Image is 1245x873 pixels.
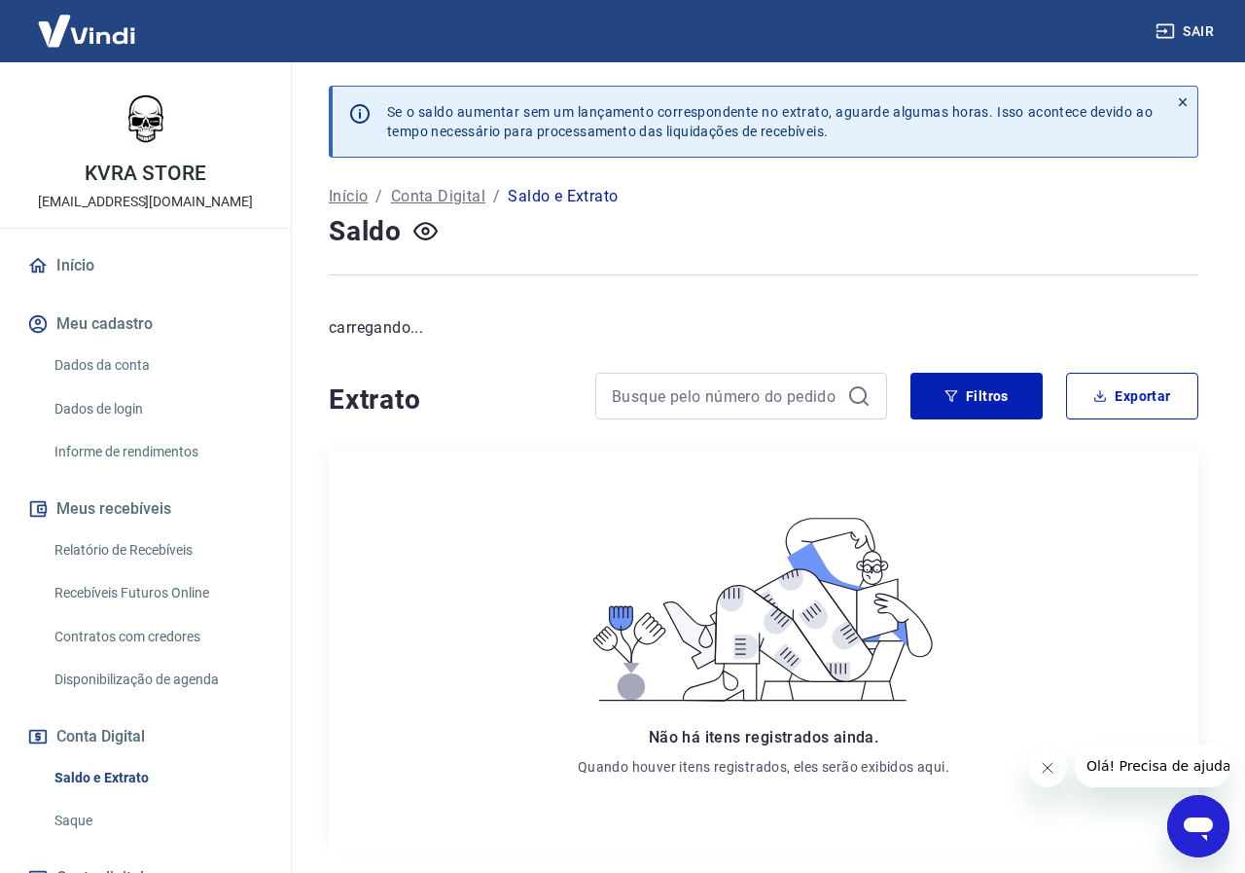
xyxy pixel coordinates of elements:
a: Disponibilização de agenda [47,660,267,700]
input: Busque pelo número do pedido [612,382,839,411]
button: Sair [1152,14,1222,50]
a: Relatório de Recebíveis [47,530,267,570]
iframe: Botão para abrir a janela de mensagens [1167,795,1229,857]
a: Dados da conta [47,346,267,385]
span: Olá! Precisa de ajuda? [12,14,163,29]
iframe: Mensagem da empresa [1075,745,1229,787]
button: Exportar [1066,373,1198,419]
h4: Saldo [329,212,402,251]
a: Contratos com credores [47,617,267,657]
p: Saldo e Extrato [508,185,618,208]
a: Início [23,244,267,287]
button: Conta Digital [23,715,267,758]
p: Se o saldo aumentar sem um lançamento correspondente no extrato, aguarde algumas horas. Isso acon... [387,102,1153,141]
button: Meu cadastro [23,303,267,346]
iframe: Fechar mensagem [1028,748,1067,787]
a: Conta Digital [391,185,485,208]
a: Saque [47,801,267,841]
a: Informe de rendimentos [47,432,267,472]
a: Recebíveis Futuros Online [47,573,267,613]
p: Quando houver itens registrados, eles serão exibidos aqui. [578,757,949,777]
button: Filtros [910,373,1043,419]
p: / [493,185,500,208]
a: Início [329,185,368,208]
p: KVRA STORE [85,164,206,184]
p: / [375,185,382,208]
p: carregando... [329,316,1198,340]
img: fe777f08-c6fa-44d2-bb1f-e2f5fe09f808.jpeg [107,78,185,156]
img: Vindi [23,1,150,60]
button: Meus recebíveis [23,488,267,530]
a: Saldo e Extrato [47,758,267,798]
a: Dados de login [47,389,267,429]
span: Não há itens registrados ainda. [649,728,878,746]
h4: Extrato [329,381,572,419]
p: [EMAIL_ADDRESS][DOMAIN_NAME] [38,192,253,212]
